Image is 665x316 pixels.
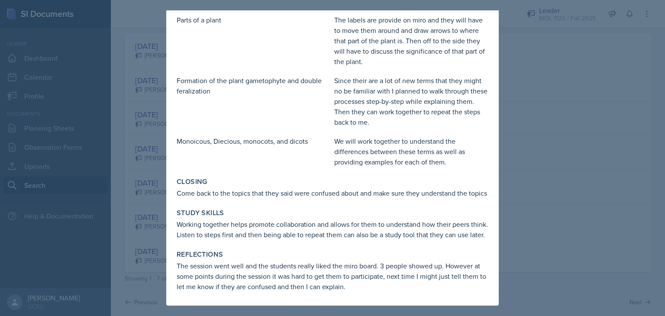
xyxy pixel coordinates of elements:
div: Monoicous, Diecious, monocots, and dicots [177,136,331,167]
div: Working together helps promote collaboration and allows for them to understand how their peers th... [177,219,488,240]
div: Parts of a plant [177,15,331,67]
div: We will work together to understand the differences between these terms as well as providing exam... [334,136,488,167]
div: Come back to the topics that they said were confused about and make sure they understand the topics [177,188,488,198]
label: Closing [177,177,207,186]
div: Since their are a lot of new terms that they might no be familiar with I planned to walk through ... [334,75,488,127]
div: The labels are provide on miro and they will have to move them around and draw arrows to where th... [334,15,488,67]
label: Study Skills [177,209,224,217]
label: Reflections [177,250,223,259]
div: The session went well and the students really liked the miro board. 3 people showed up. However a... [177,261,488,292]
div: Formation of the plant gametophyte and double feralization [177,75,331,127]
